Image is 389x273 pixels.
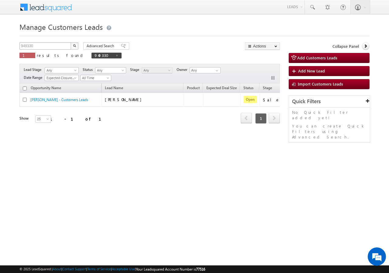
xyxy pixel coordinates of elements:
p: You can create Quick Filters using Advanced Search. [292,123,367,140]
textarea: Type your message and hit 'Enter' [8,56,111,182]
a: Any [45,67,79,73]
div: Quick Filters [289,96,370,107]
span: Any [45,68,77,73]
input: Check all records [23,86,27,90]
a: Expected Deal Size [203,85,240,93]
span: 1 [22,53,32,58]
img: Search [73,44,76,47]
span: Stage [130,67,142,72]
span: Date Range [24,75,45,80]
span: Import Customers Leads [298,81,343,86]
span: 25 [36,116,52,122]
a: Acceptable Use [112,267,135,271]
span: Any [142,68,171,73]
span: Owner [177,67,190,72]
p: No Quick Filter added yet! [292,110,367,121]
a: Any [142,67,173,73]
a: Show All Items [212,68,220,74]
a: next [269,114,280,123]
img: d_60004797649_company_0_60004797649 [10,32,26,40]
a: All Time [80,75,111,81]
span: Add New Lead [298,68,325,73]
span: Opportunity Name [31,86,61,90]
span: Add Customers Leads [297,55,337,60]
span: Lead Name [102,85,126,93]
span: 949330 [95,53,112,58]
span: Expected Closure Date [45,75,77,81]
span: [PERSON_NAME] [105,97,145,102]
span: Any [95,68,124,73]
div: Show [19,116,30,121]
a: Stage [260,85,275,93]
span: results found [37,53,85,58]
span: Expected Deal Size [206,86,237,90]
a: Terms of Service [87,267,111,271]
button: Actions [245,42,280,50]
a: Any [95,67,126,73]
span: Your Leadsquared Account Number is [136,267,205,271]
span: Collapse Panel [332,44,359,49]
span: Manage Customers Leads [19,22,103,32]
span: 77516 [196,267,205,271]
a: Status [240,85,256,93]
span: 1 [255,113,267,124]
a: Contact Support [62,267,86,271]
span: Status [83,67,95,72]
div: Sale Marked [263,97,305,103]
div: Chat with us now [32,32,102,40]
em: Start Chat [83,187,110,196]
div: Minimize live chat window [100,3,114,18]
div: 1 - 1 of 1 [50,115,108,122]
span: All Time [81,75,109,81]
a: 25 [35,115,51,123]
span: © 2025 LeadSquared | | | | | [19,266,205,272]
a: Expected Closure Date [45,75,79,81]
span: Open [243,96,257,103]
span: Lead Stage [24,67,44,72]
input: Type to Search [190,67,221,73]
span: Stage [263,86,272,90]
a: [PERSON_NAME] - Customers Leads [30,97,88,102]
a: prev [241,114,252,123]
span: Advanced Search [87,43,116,49]
a: Opportunity Name [28,85,64,93]
span: Product [187,86,200,90]
a: About [53,267,61,271]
